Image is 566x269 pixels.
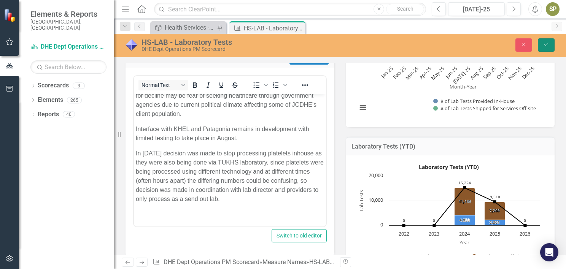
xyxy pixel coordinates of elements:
button: View chart menu, Laboratory Tests [358,103,368,113]
g: # Total Lab Tests (YTD), series 1 of 3. Line with 5 data points. [402,186,527,227]
input: Search Below... [30,60,107,74]
div: 265 [67,97,82,103]
text: Lab Tests [358,190,365,211]
span: Elements & Reports [30,9,107,19]
span: Search [397,6,413,12]
a: DHE Dept Operations PM Scorecard [30,43,107,51]
text: Mar-25 [404,65,420,81]
path: 2024, 15,224. # Total Lab Tests (YTD). [463,186,466,189]
path: 2026, 0. # Total Lab Tests (YTD). [524,224,527,227]
button: Underline [215,80,228,90]
div: Numbered list [270,80,289,90]
text: 2022 [399,230,409,237]
g: # Labs Sent Off-Site (YTD), series 2 of 3. Bar series with 5 bars. [404,176,525,220]
div: Bullet list [251,80,270,90]
text: 10,000 [369,196,383,203]
span: Normal Text [141,82,179,88]
text: 0 [524,218,526,223]
text: 2026 [520,230,530,237]
text: 7,209 [490,208,500,213]
div: Health Services - Promote, educate, and improve the health and well-being of patients in need of ... [165,23,215,32]
text: Laboratory Tests (YTD) [419,163,479,171]
div: 3 [73,82,85,89]
text: Year [459,239,470,245]
div: [DATE]-25 [451,5,502,14]
text: May-25 [429,65,446,81]
button: Reveal or hide additional toolbar items [299,80,312,90]
button: Block Normal Text [138,80,188,90]
button: Show # of Lab Tests Provided In-House [433,98,515,104]
text: 2023 [429,230,439,237]
text: 0 [380,221,383,228]
div: DHE Dept Operations PM Scorecard [141,46,362,52]
a: Measure Names [262,258,306,266]
path: 2024, 11,166. # Labs Sent Off-Site (YTD). [455,188,475,215]
a: Scorecards [38,81,69,90]
text: Dec-25 [520,65,536,81]
path: 2022, 0. # Total Lab Tests (YTD). [402,224,405,227]
text: 2024 [459,230,470,237]
text: Jun-25 [443,65,458,80]
text: 20,000 [369,172,383,179]
div: 40 [63,111,75,118]
text: Oct-25 [495,65,510,80]
text: 0 [403,218,405,223]
img: Data Only [126,38,138,51]
text: 2,301 [490,220,500,225]
a: DHE Dept Operations PM Scorecard [164,258,259,266]
button: Show # of Lab Tests Shipped for Services Off-site [433,105,537,112]
button: Search [386,4,424,14]
small: [GEOGRAPHIC_DATA], [GEOGRAPHIC_DATA] [30,19,107,31]
button: SP [546,2,560,16]
button: [DATE]-25 [448,2,505,16]
button: Switch to old editor [272,229,327,242]
a: Elements [38,96,63,104]
h3: Laboratory Tests (YTD) [351,143,549,150]
div: HS-LAB - Laboratory Tests [309,258,380,266]
path: 2024, 4,058. # In-House Labs (YTD). [455,215,475,225]
text: 4,058 [459,217,470,223]
button: Strikethrough [228,80,241,90]
text: Month-Year [450,84,477,90]
div: » » [153,258,334,267]
path: 2025, 2,301. # In-House Labs (YTD). [485,220,505,225]
text: [DATE]-25 [452,65,472,85]
path: 2023, 0. # Total Lab Tests (YTD). [433,224,436,227]
a: Reports [38,110,59,119]
path: 2025, 7,209. # Labs Sent Off-Site (YTD). [485,202,505,220]
text: Apr-25 [418,65,433,80]
button: Bold [188,80,201,90]
text: 2025 [490,230,500,237]
svg: Interactive chart [353,6,544,120]
text: Jan-25 [379,65,394,80]
p: Continue to order and process laboratory samples as clinically indicated and based on the latest ... [2,2,190,20]
img: ClearPoint Strategy [4,9,17,22]
a: Health Services - Promote, educate, and improve the health and well-being of patients in need of ... [152,23,215,32]
text: 0 [433,218,435,223]
text: 11,166 [459,199,471,204]
div: HS-LAB - Laboratory Tests [244,24,304,33]
input: Search ClearPoint... [154,3,426,16]
iframe: Rich Text Area [134,94,326,226]
button: Italic [202,80,215,90]
text: Nov-25 [507,65,523,81]
text: 15,224 [458,180,471,185]
text: Sep-25 [482,65,497,81]
path: 2025, 9,510. # Total Lab Tests (YTD). [493,200,496,203]
button: Show # Total Lab Tests (YTD) [398,253,457,260]
div: Laboratory Tests. Highcharts interactive chart. [353,6,547,120]
text: 9,510 [490,194,500,199]
div: HS-LAB - Laboratory Tests [141,38,362,46]
div: Open Intercom Messenger [540,243,558,261]
text: Aug-25 [469,65,485,81]
text: Feb-25 [391,65,407,81]
button: Show # Labs Sent Off-Site (YTD) [472,253,537,260]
